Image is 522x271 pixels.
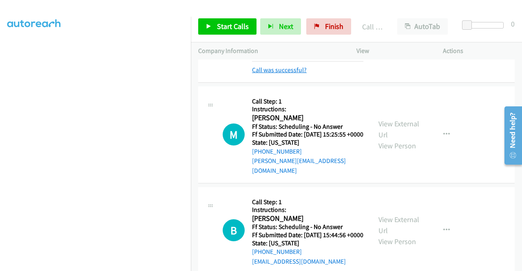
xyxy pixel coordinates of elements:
[252,198,363,206] h5: Call Step: 1
[252,123,364,131] h5: Ff Status: Scheduling - No Answer
[252,239,363,247] h5: State: [US_STATE]
[252,231,363,239] h5: Ff Submitted Date: [DATE] 15:44:56 +0000
[252,157,346,174] a: [PERSON_NAME][EMAIL_ADDRESS][DOMAIN_NAME]
[466,22,504,29] div: Delay between calls (in seconds)
[252,66,307,74] a: Call was successful?
[252,105,364,113] h5: Instructions:
[356,46,428,56] p: View
[511,18,515,29] div: 0
[223,123,245,145] h1: M
[378,237,416,246] a: View Person
[252,258,346,265] a: [EMAIL_ADDRESS][DOMAIN_NAME]
[378,215,419,235] a: View External Url
[499,103,522,168] iframe: Resource Center
[260,18,301,35] button: Next
[306,18,351,35] a: Finish
[378,119,419,139] a: View External Url
[279,22,293,31] span: Next
[362,21,383,32] p: Call Completed
[252,113,361,123] h2: [PERSON_NAME]
[198,18,257,35] a: Start Calls
[378,141,416,150] a: View Person
[217,22,249,31] span: Start Calls
[252,223,363,231] h5: Ff Status: Scheduling - No Answer
[252,214,361,223] h2: [PERSON_NAME]
[443,46,515,56] p: Actions
[397,18,448,35] button: AutoTab
[223,219,245,241] h1: B
[252,206,363,214] h5: Instructions:
[252,130,364,139] h5: Ff Submitted Date: [DATE] 15:25:55 +0000
[252,148,302,155] a: [PHONE_NUMBER]
[325,22,343,31] span: Finish
[252,97,364,106] h5: Call Step: 1
[198,46,342,56] p: Company Information
[252,139,364,147] h5: State: [US_STATE]
[223,123,245,145] div: The call is yet to be attempted
[252,248,302,256] a: [PHONE_NUMBER]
